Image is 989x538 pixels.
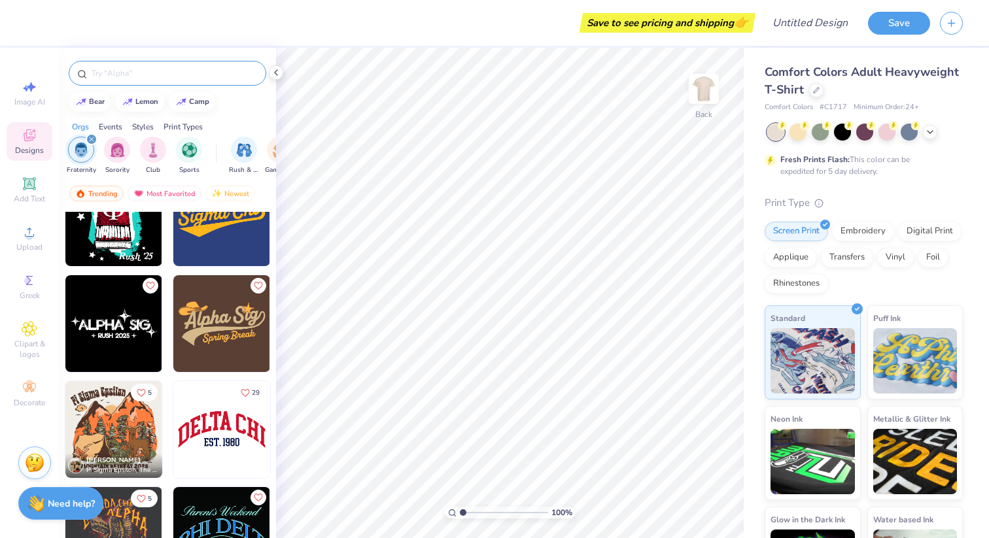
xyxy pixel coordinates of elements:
div: filter for Club [140,137,166,175]
span: 5 [148,390,152,396]
div: Events [99,121,122,133]
img: Club Image [146,143,160,158]
div: lemon [135,98,158,105]
div: Trending [69,186,124,201]
span: Water based Ink [873,513,933,526]
span: Pi Sigma Epsilon, The [US_STATE][GEOGRAPHIC_DATA] [86,465,157,475]
img: 5b39f62c-3728-47fa-87c9-92425e04eb2d [173,169,270,266]
span: 5 [148,496,152,502]
span: 100 % [551,507,572,518]
div: Newest [205,186,255,201]
img: Game Day Image [273,143,288,158]
span: Fraternity [67,165,96,175]
span: Glow in the Dark Ink [771,513,845,526]
img: 5be5afee-acf6-45c5-8dba-f986b7c76ced [269,381,366,478]
span: [PERSON_NAME] [86,456,141,465]
img: 31c1365a-baba-4b15-9da0-0a216cddd69d [65,381,162,478]
div: filter for Rush & Bid [229,137,259,175]
span: Club [146,165,160,175]
button: filter button [140,137,166,175]
div: Print Types [164,121,203,133]
img: Standard [771,328,855,394]
img: trend_line.gif [122,98,133,106]
div: Embroidery [832,222,894,241]
img: trending.gif [75,189,86,198]
div: filter for Game Day [265,137,295,175]
button: camp [169,92,215,112]
img: 75feeff3-2fd5-4a12-b127-b6dd0be0979b [173,275,270,372]
span: Decorate [14,397,45,408]
div: Back [695,109,712,120]
span: Neon Ink [771,412,803,426]
button: filter button [67,137,96,175]
img: Fraternity Image [74,143,88,158]
button: filter button [265,137,295,175]
span: Add Text [14,193,45,204]
img: trend_line.gif [176,98,186,106]
div: Applique [765,248,817,267]
span: Minimum Order: 24 + [854,102,919,113]
img: 0411bf95-0a8b-4a30-8263-66863c2da6ed [162,381,258,478]
img: 1ca0d156-adc1-40b1-ae51-5140871f0b23 [162,169,258,266]
img: Sorority Image [110,143,125,158]
button: Like [143,278,158,294]
img: most_fav.gif [133,189,144,198]
button: lemon [115,92,164,112]
button: Like [131,384,158,401]
span: 29 [252,390,260,396]
button: Like [131,490,158,507]
div: Save to see pricing and shipping [583,13,752,33]
img: Neon Ink [771,429,855,494]
img: trend_line.gif [76,98,86,106]
span: Upload [16,242,43,252]
div: Transfers [821,248,873,267]
span: Greek [20,290,40,301]
img: Rush & Bid Image [237,143,252,158]
div: bear [89,98,105,105]
button: Like [251,490,266,505]
div: Print Type [765,195,963,210]
span: Puff Ink [873,311,901,325]
button: filter button [229,137,259,175]
img: 0f987aa4-4ffe-4563-8fac-2ff9a1ef73d2 [173,381,270,478]
span: Metallic & Glitter Ink [873,412,950,426]
span: # C1717 [820,102,847,113]
button: Save [868,12,930,35]
div: Screen Print [765,222,828,241]
div: filter for Sorority [104,137,130,175]
div: Rhinestones [765,274,828,294]
img: Sports Image [182,143,197,158]
button: bear [69,92,111,112]
img: f1dfb822-69d9-4d77-826f-dedb5c20ffc0 [269,169,366,266]
img: Back [691,76,717,102]
img: Avatar [68,458,84,473]
div: Styles [132,121,154,133]
span: Standard [771,311,805,325]
img: 62754858-c792-40da-b238-33a1590aa644 [162,275,258,372]
div: Foil [918,248,948,267]
div: This color can be expedited for 5 day delivery. [780,154,941,177]
span: Comfort Colors [765,102,813,113]
span: Sorority [105,165,130,175]
span: Clipart & logos [7,339,52,360]
img: Puff Ink [873,328,958,394]
input: Untitled Design [762,10,858,36]
div: Digital Print [898,222,962,241]
span: Game Day [265,165,295,175]
strong: Need help? [48,497,95,510]
div: Most Favorited [128,186,201,201]
span: Rush & Bid [229,165,259,175]
img: 4e2ed939-2fa0-4ba2-bb6e-c5287edde898 [65,275,162,372]
div: Vinyl [877,248,914,267]
span: Designs [15,145,44,156]
img: 4cbf59ac-e5da-48e4-a054-d5373e8cd392 [269,275,366,372]
div: camp [189,98,209,105]
button: filter button [104,137,130,175]
div: filter for Fraternity [67,137,96,175]
img: 38cc644c-8d2f-4135-9e77-c8fa9ce2c5ea [65,169,162,266]
button: Like [235,384,266,401]
img: Newest.gif [211,189,222,198]
span: Image AI [14,97,45,107]
span: Sports [179,165,200,175]
span: 👉 [734,14,748,30]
